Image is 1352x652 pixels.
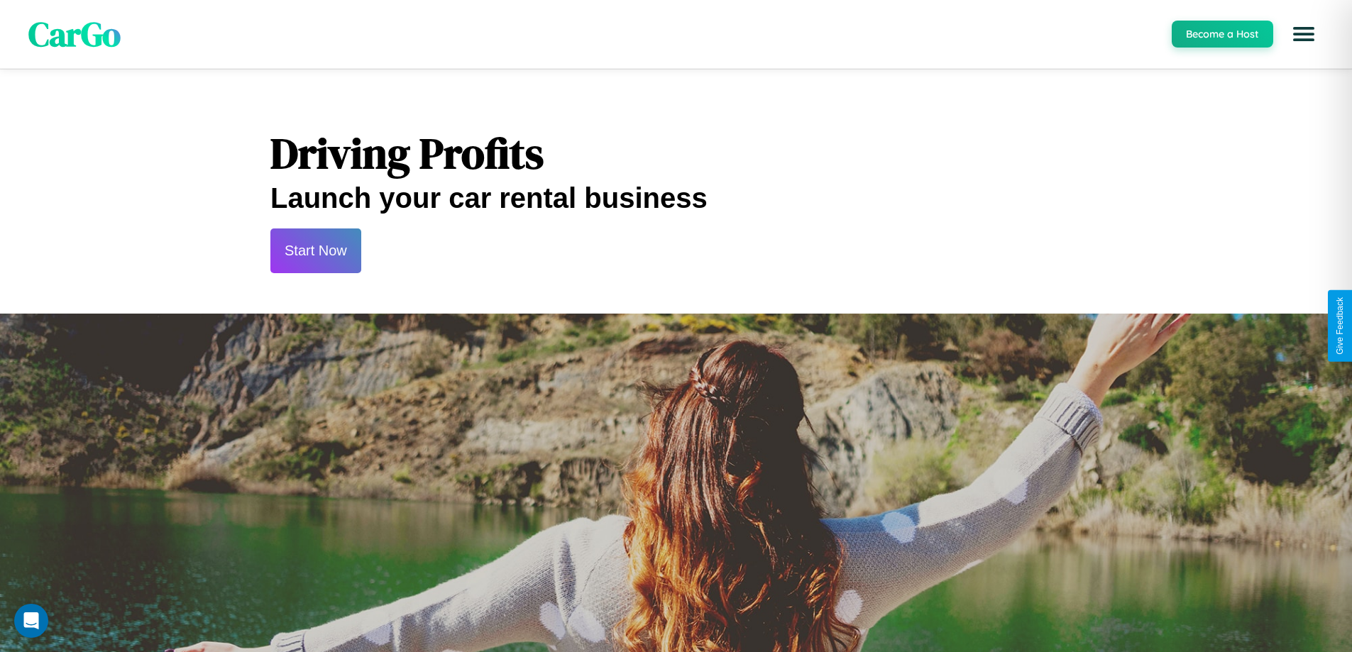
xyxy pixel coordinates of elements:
[270,228,361,273] button: Start Now
[270,182,1082,214] h2: Launch your car rental business
[1335,297,1345,355] div: Give Feedback
[1172,21,1273,48] button: Become a Host
[14,604,48,638] div: Open Intercom Messenger
[270,124,1082,182] h1: Driving Profits
[1284,14,1324,54] button: Open menu
[28,11,121,57] span: CarGo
